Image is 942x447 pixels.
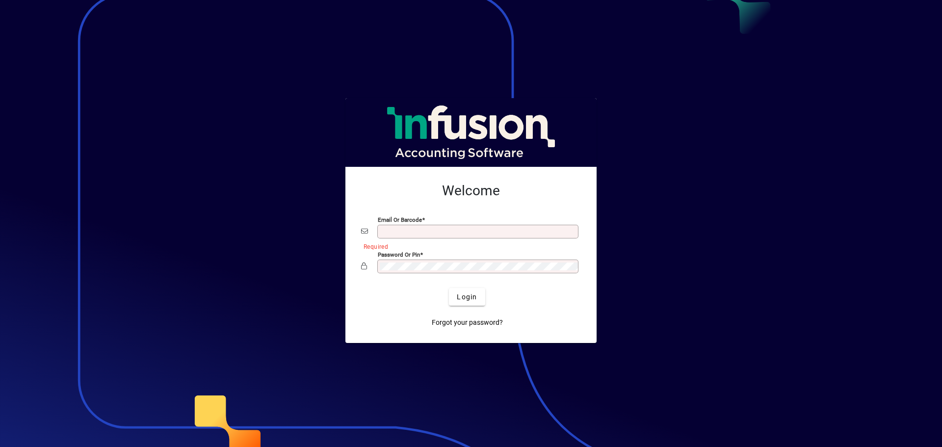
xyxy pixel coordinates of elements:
[449,288,485,306] button: Login
[364,241,573,251] mat-error: Required
[378,251,420,258] mat-label: Password or Pin
[378,216,422,223] mat-label: Email or Barcode
[428,314,507,331] a: Forgot your password?
[432,317,503,328] span: Forgot your password?
[457,292,477,302] span: Login
[361,183,581,199] h2: Welcome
